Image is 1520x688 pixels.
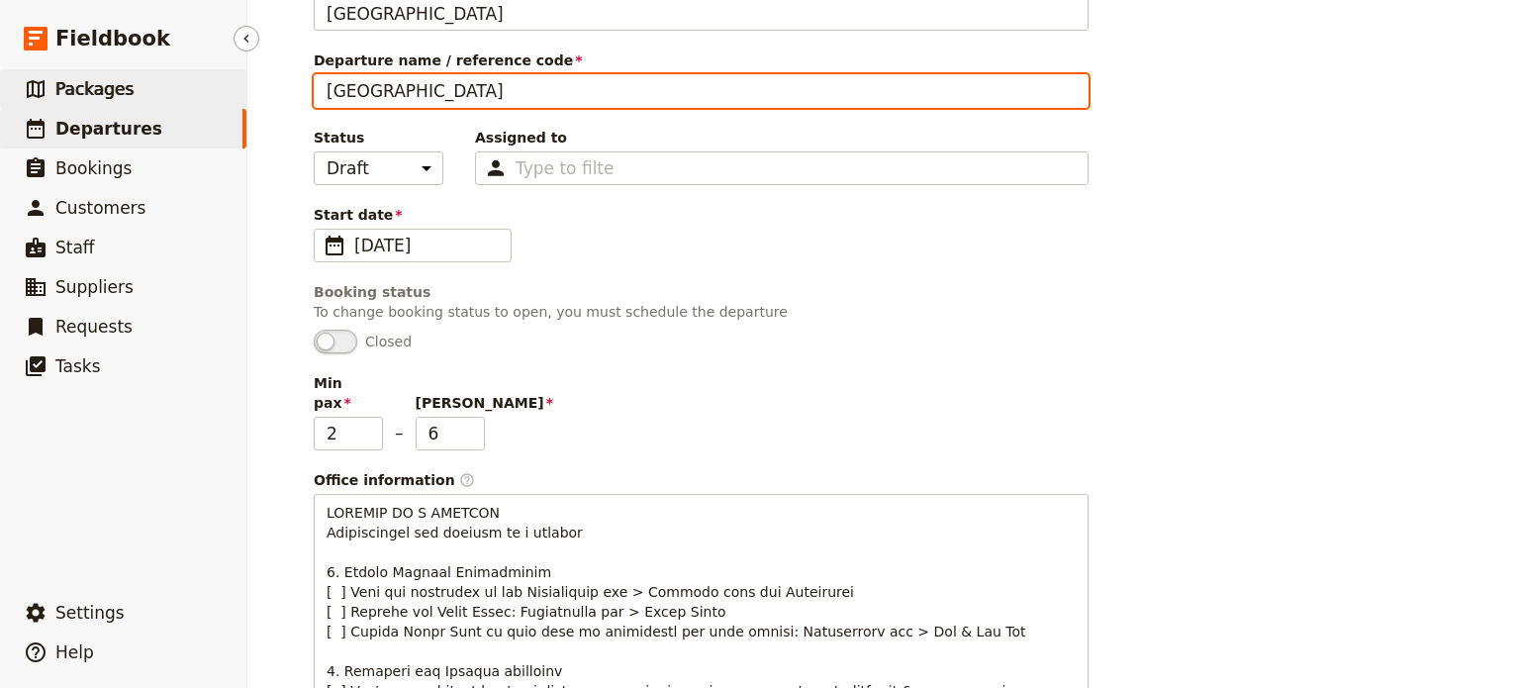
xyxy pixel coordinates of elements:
span: Departure name / reference code [314,50,1089,70]
span: Packages [55,79,134,99]
select: Status [314,151,443,185]
span: Help [55,642,94,662]
span: Bookings [55,158,132,178]
span: Departures [55,119,162,139]
span: Suppliers [55,277,134,297]
span: Requests [55,317,133,337]
input: Min pax [314,417,383,450]
span: ​ [323,234,346,257]
div: Booking status [314,282,1089,302]
p: To change booking status to open, you must schedule the departure [314,302,1089,322]
span: [DATE] [354,234,499,257]
span: Assigned to [475,128,1089,147]
span: Status [314,128,443,147]
span: ​ [459,472,475,488]
span: Settings [55,603,125,623]
span: Tasks [55,356,101,376]
span: [PERSON_NAME] [416,393,485,413]
span: Closed [365,332,412,351]
span: Staff [55,238,95,257]
span: – [395,421,404,450]
button: Hide menu [234,26,259,51]
span: [GEOGRAPHIC_DATA] [327,2,504,26]
input: [PERSON_NAME] [416,417,485,450]
span: Customers [55,198,145,218]
div: Office information [314,470,1089,490]
input: Assigned to [516,156,613,180]
span: Fieldbook [55,24,170,53]
span: Min pax [314,373,383,413]
input: Departure name / reference code [314,74,1089,108]
span: Start date [314,205,1089,225]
